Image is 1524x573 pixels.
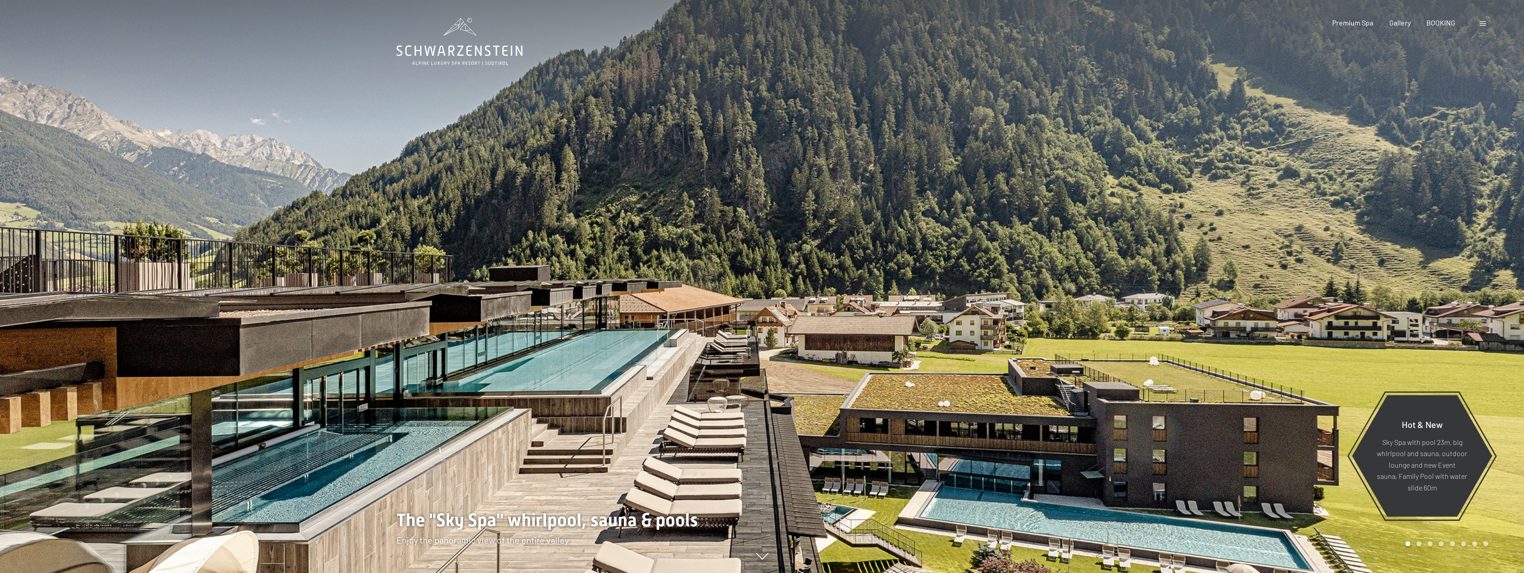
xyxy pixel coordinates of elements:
a: Hot & New Sky Spa with pool 23m, big whirlpool and sauna, outdoor lounge and new Event sauna, Fam... [1351,394,1493,517]
a: BOOKING [1426,18,1455,27]
div: Carousel Page 5 [1450,541,1455,546]
div: Carousel Pagination [1402,541,1488,546]
div: Carousel Page 8 [1483,541,1488,546]
span: Hot & New [1402,419,1443,429]
a: Premium Spa [1332,18,1373,27]
div: Carousel Page 1 (Current Slide) [1405,541,1410,546]
div: Carousel Page 4 [1439,541,1444,546]
div: Carousel Page 7 [1472,541,1477,546]
div: Carousel Page 2 [1417,541,1421,546]
p: Sky Spa with pool 23m, big whirlpool and sauna, outdoor lounge and new Event sauna, Family Pool w... [1374,436,1470,493]
div: Carousel Page 6 [1461,541,1466,546]
div: Carousel Page 3 [1428,541,1433,546]
a: Gallery [1389,18,1411,27]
